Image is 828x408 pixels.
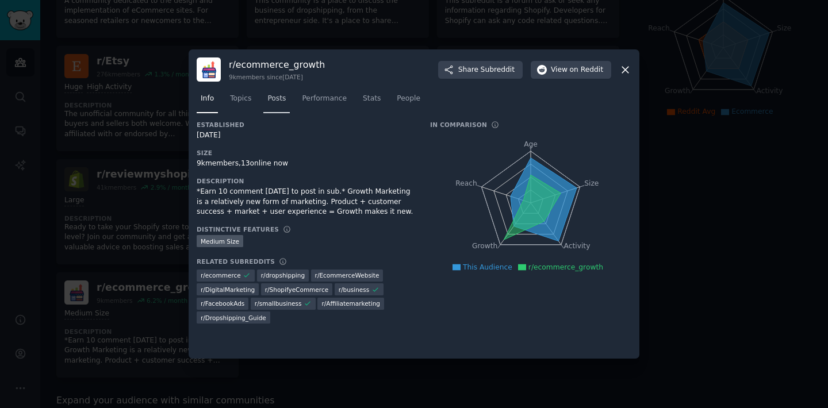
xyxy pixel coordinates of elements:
[531,61,611,79] button: Viewon Reddit
[201,299,244,307] span: r/ FacebookAds
[315,271,379,279] span: r/ EcommerceWebsite
[197,177,414,185] h3: Description
[458,65,515,75] span: Share
[197,90,218,113] a: Info
[201,271,241,279] span: r/ ecommerce
[524,140,538,148] tspan: Age
[197,159,414,169] div: 9k members, 13 online now
[430,121,487,129] h3: In Comparison
[528,263,603,271] span: r/ecommerce_growth
[197,225,279,233] h3: Distinctive Features
[197,187,414,217] div: *Earn 10 comment [DATE] to post in sub.* Growth Marketing is a relatively new form of marketing. ...
[255,299,302,307] span: r/ smallbusiness
[463,263,512,271] span: This Audience
[564,243,591,251] tspan: Activity
[397,94,420,104] span: People
[197,235,243,247] div: Medium Size
[472,243,497,251] tspan: Growth
[363,94,381,104] span: Stats
[359,90,385,113] a: Stats
[263,90,290,113] a: Posts
[551,65,603,75] span: View
[584,179,599,187] tspan: Size
[438,61,523,79] button: ShareSubreddit
[229,59,325,71] h3: r/ ecommerce_growth
[230,94,251,104] span: Topics
[393,90,424,113] a: People
[455,179,477,187] tspan: Reach
[302,94,347,104] span: Performance
[226,90,255,113] a: Topics
[229,73,325,81] div: 9k members since [DATE]
[197,257,275,265] h3: Related Subreddits
[298,90,351,113] a: Performance
[201,314,266,322] span: r/ Dropshipping_Guide
[201,94,214,104] span: Info
[261,271,305,279] span: r/ dropshipping
[267,94,286,104] span: Posts
[265,286,328,294] span: r/ ShopifyeCommerce
[570,65,603,75] span: on Reddit
[201,286,255,294] span: r/ DigitalMarketing
[197,57,221,82] img: ecommerce_growth
[197,149,414,157] h3: Size
[321,299,380,307] span: r/ Affiliatemarketing
[339,286,370,294] span: r/ business
[197,121,414,129] h3: Established
[481,65,515,75] span: Subreddit
[197,130,414,141] div: [DATE]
